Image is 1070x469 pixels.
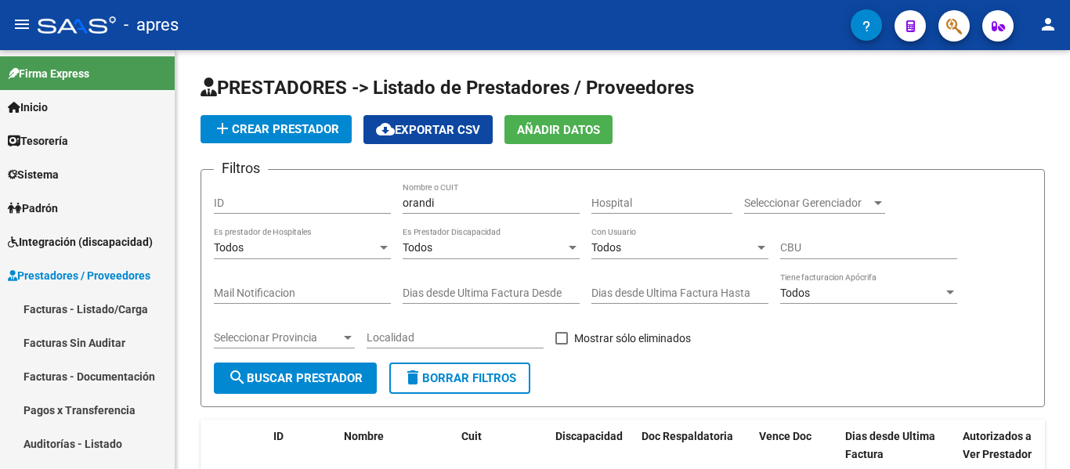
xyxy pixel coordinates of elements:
span: Dias desde Ultima Factura [845,430,935,460]
mat-icon: add [213,119,232,138]
span: Inicio [8,99,48,116]
mat-icon: person [1039,15,1057,34]
button: Exportar CSV [363,115,493,144]
span: Firma Express [8,65,89,82]
h3: Filtros [214,157,268,179]
span: ID [273,430,284,442]
mat-icon: delete [403,368,422,387]
span: Borrar Filtros [403,371,516,385]
span: Exportar CSV [376,123,480,137]
span: Todos [780,287,810,299]
span: Integración (discapacidad) [8,233,153,251]
iframe: Intercom live chat [1017,416,1054,453]
span: - apres [124,8,179,42]
button: Añadir Datos [504,115,613,144]
span: PRESTADORES -> Listado de Prestadores / Proveedores [201,77,694,99]
span: Seleccionar Provincia [214,331,341,345]
mat-icon: search [228,368,247,387]
mat-icon: cloud_download [376,120,395,139]
span: Discapacidad [555,430,623,442]
span: Todos [591,241,621,254]
span: Crear Prestador [213,122,339,136]
span: Sistema [8,166,59,183]
span: Buscar Prestador [228,371,363,385]
span: Todos [214,241,244,254]
span: Cuit [461,430,482,442]
button: Buscar Prestador [214,363,377,394]
span: Todos [403,241,432,254]
mat-icon: menu [13,15,31,34]
span: Nombre [344,430,384,442]
span: Mostrar sólo eliminados [574,329,691,348]
button: Borrar Filtros [389,363,530,394]
span: Padrón [8,200,58,217]
span: Autorizados a Ver Prestador [963,430,1032,460]
button: Crear Prestador [201,115,352,143]
span: Seleccionar Gerenciador [744,197,871,210]
span: Vence Doc [759,430,812,442]
span: Doc Respaldatoria [642,430,733,442]
span: Añadir Datos [517,123,600,137]
span: Prestadores / Proveedores [8,267,150,284]
span: Tesorería [8,132,68,150]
